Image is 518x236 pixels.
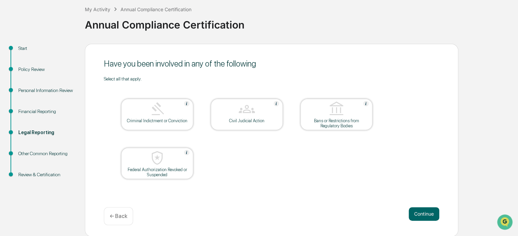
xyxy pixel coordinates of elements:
a: 🗄️Attestations [47,83,87,95]
img: Help [184,101,189,106]
div: Legal Reporting [18,129,74,136]
img: Federal Authorization Revoked or Suspended [149,150,165,166]
img: Bans or Restrictions from Regulatory Bodies [328,101,345,117]
span: Pylon [68,115,82,120]
img: Help [184,150,189,155]
span: Data Lookup [14,98,43,105]
div: Select all that apply. [104,76,439,81]
p: How can we help? [7,14,124,25]
span: Preclearance [14,86,44,92]
a: Powered byPylon [48,115,82,120]
a: 🔎Data Lookup [4,96,45,108]
div: Federal Authorization Revoked or Suspended [127,167,188,177]
div: Policy Review [18,66,74,73]
div: Civil Judicial Action [216,118,277,123]
div: Annual Compliance Certification [85,13,515,31]
iframe: Open customer support [496,214,515,232]
div: We're available if you need us! [23,59,86,64]
span: Attestations [56,86,84,92]
div: Other Common Reporting [18,150,74,157]
img: Civil Judicial Action [239,101,255,117]
img: Criminal Indictment or Conviction [149,101,165,117]
div: Bans or Restrictions from Regulatory Bodies [306,118,367,128]
div: My Activity [85,6,110,12]
div: 🖐️ [7,86,12,92]
div: Personal Information Review [18,87,74,94]
div: Start new chat [23,52,111,59]
img: Help [363,101,369,106]
img: 1746055101610-c473b297-6a78-478c-a979-82029cc54cd1 [7,52,19,64]
p: ← Back [110,213,127,219]
div: 🔎 [7,99,12,105]
button: Continue [409,207,439,221]
div: Review & Certification [18,171,74,178]
div: Have you been involved in any of the following [104,59,439,69]
div: Start [18,45,74,52]
a: 🖐️Preclearance [4,83,47,95]
div: 🗄️ [49,86,55,92]
div: Annual Compliance Certification [121,6,191,12]
img: Help [274,101,279,106]
div: Criminal Indictment or Conviction [127,118,188,123]
button: Start new chat [115,54,124,62]
div: Financial Reporting [18,108,74,115]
